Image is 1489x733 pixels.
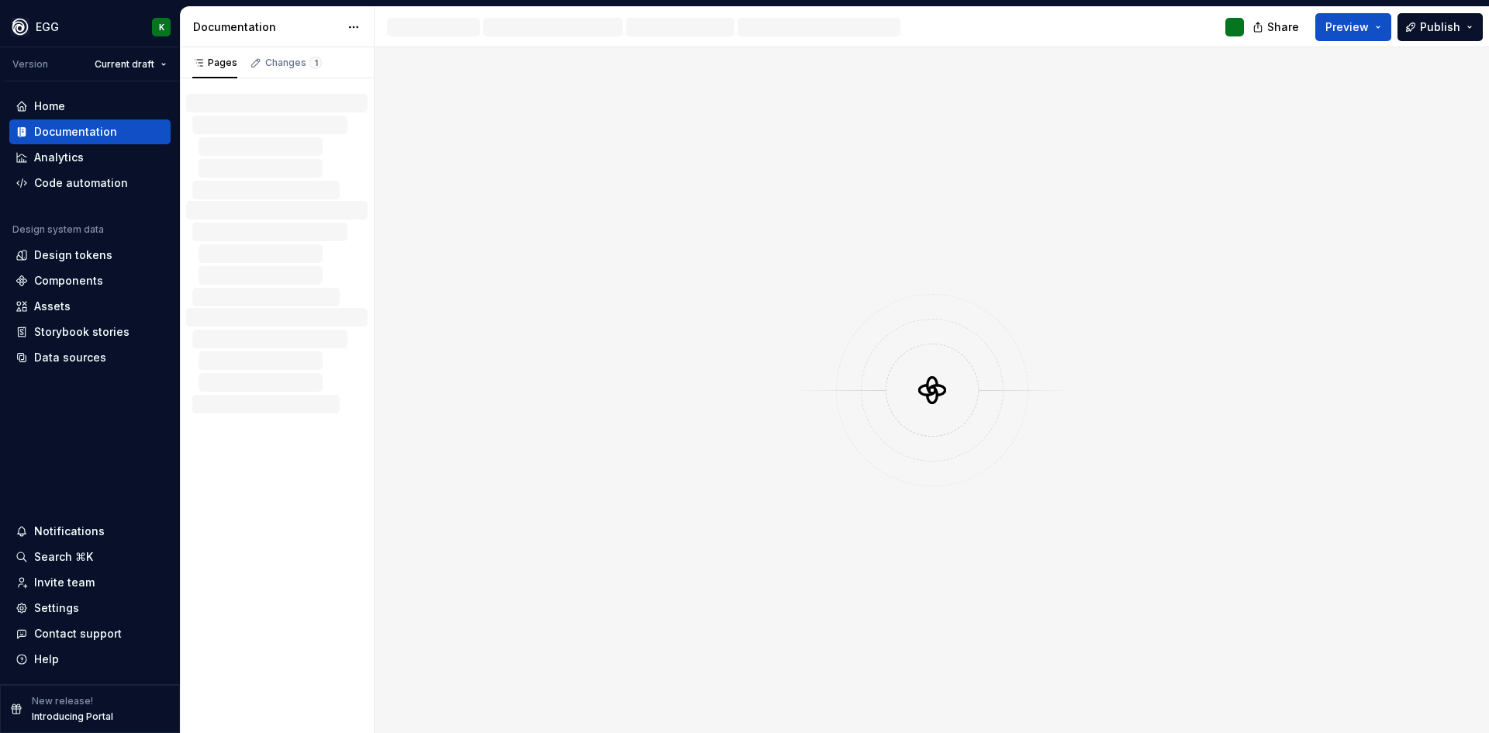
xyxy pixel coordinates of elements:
div: Invite team [34,575,95,590]
span: Share [1267,19,1299,35]
button: Help [9,647,171,672]
div: Home [34,99,65,114]
a: Code automation [9,171,171,195]
button: Search ⌘K [9,545,171,569]
button: Preview [1315,13,1391,41]
div: Help [34,652,59,667]
div: K [159,21,164,33]
button: Contact support [9,621,171,646]
div: EGG [36,19,59,35]
a: Documentation [9,119,171,144]
a: Settings [9,596,171,621]
a: Design tokens [9,243,171,268]
div: Documentation [34,124,117,140]
div: Design system data [12,223,104,236]
button: Share [1245,13,1309,41]
div: Analytics [34,150,84,165]
button: Publish [1397,13,1483,41]
div: Version [12,58,48,71]
a: Data sources [9,345,171,370]
a: Assets [9,294,171,319]
span: Current draft [95,58,154,71]
img: 87d06435-c97f-426c-aa5d-5eb8acd3d8b3.png [11,18,29,36]
span: 1 [309,57,322,69]
p: Introducing Portal [32,711,113,723]
a: Invite team [9,570,171,595]
button: Notifications [9,519,171,544]
div: Contact support [34,626,122,641]
div: Search ⌘K [34,549,93,565]
button: Current draft [88,54,174,75]
a: Home [9,94,171,119]
div: Settings [34,600,79,616]
div: Changes [265,57,322,69]
div: Components [34,273,103,289]
div: Code automation [34,175,128,191]
a: Components [9,268,171,293]
a: Storybook stories [9,320,171,344]
button: EGGK [3,10,177,43]
span: Preview [1325,19,1369,35]
a: Analytics [9,145,171,170]
div: Assets [34,299,71,314]
div: Design tokens [34,247,112,263]
div: Pages [192,57,237,69]
div: Storybook stories [34,324,130,340]
div: Data sources [34,350,106,365]
div: Notifications [34,524,105,539]
div: Documentation [193,19,340,35]
p: New release! [32,695,93,707]
span: Publish [1420,19,1460,35]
